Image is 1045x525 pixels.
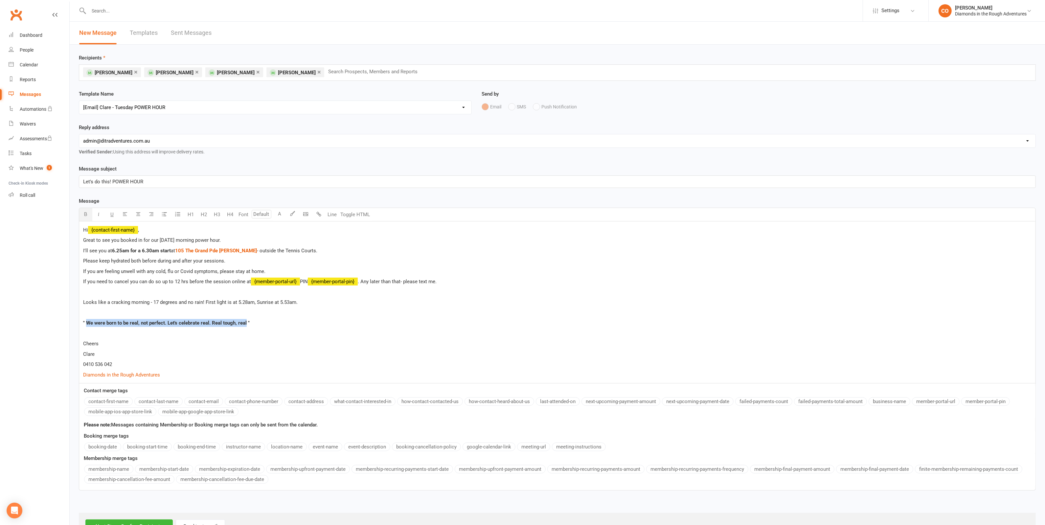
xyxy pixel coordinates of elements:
span: " We were born to be real, not perfect. Let's celebrate real. Real tough, real " [83,320,250,326]
button: member-portal-pin [961,397,1010,406]
a: × [256,67,260,77]
div: Dashboard [20,33,42,38]
button: meeting-url [517,443,550,451]
label: Recipients [79,54,105,62]
button: booking-date [84,443,121,451]
button: A [273,208,286,221]
a: Calendar [9,57,69,72]
span: . Any later than that- please text me. [358,279,437,285]
a: People [9,43,69,57]
div: Reports [20,77,36,82]
a: Waivers [9,117,69,131]
span: PIN [300,279,308,285]
button: membership-recurring-payments-frequency [646,465,748,473]
a: Reports [9,72,69,87]
span: [PERSON_NAME] [278,70,316,76]
button: finite-membership-remaining-payments-count [915,465,1022,473]
a: Dashboard [9,28,69,43]
input: Search Prospects, Members and Reports [328,67,424,76]
button: next-upcoming-payment-date [662,397,734,406]
span: U [110,212,114,217]
button: H4 [224,208,237,221]
button: how-contact-contacted-us [397,397,463,406]
div: [PERSON_NAME] [955,5,1027,11]
a: Automations [9,102,69,117]
span: - outside the Tennis Courts. [257,248,317,254]
div: Waivers [20,121,36,126]
span: If you are feeling unwell with any cold, flu or Covid symptoms, please stay at home. [83,268,265,274]
button: contact-email [184,397,223,406]
div: Messages [20,92,41,97]
span: 0410 536 042 [83,361,112,367]
label: Send by [482,90,499,98]
button: membership-upfront-payment-amount [455,465,546,473]
button: mobile-app-google-app-store-link [158,407,239,416]
button: membership-upfront-payment-date [266,465,350,473]
button: booking-end-time [173,443,220,451]
button: next-upcoming-payment-amount [581,397,660,406]
button: how-contact-heard-about-us [465,397,534,406]
button: membership-start-date [135,465,193,473]
div: Diamonds in the Rough Adventures [955,11,1027,17]
button: H1 [184,208,197,221]
strong: Please note: [84,422,111,428]
button: Line [326,208,339,221]
span: Great to see you booked in for our [DATE] morning power hour. [83,237,221,243]
strong: Verified Sender: [79,149,113,154]
button: Toggle HTML [339,208,372,221]
a: What's New1 [9,161,69,176]
button: member-portal-url [912,397,960,406]
a: Roll call [9,188,69,203]
span: [PERSON_NAME] [156,70,193,76]
button: booking-start-time [123,443,172,451]
a: Clubworx [8,7,24,23]
label: Booking merge tags [84,432,129,440]
button: membership-name [84,465,133,473]
span: 6.25am for a 6.30am start [112,248,171,254]
button: instructor-name [222,443,265,451]
button: failed-payments-count [735,397,792,406]
button: last-attended-on [536,397,580,406]
button: event-description [344,443,390,451]
button: membership-final-payment-amount [750,465,834,473]
a: Assessments [9,131,69,146]
span: [PERSON_NAME] [95,70,132,76]
a: × [195,67,199,77]
span: 105 The Grand Pde [PERSON_NAME] [175,248,257,254]
button: business-name [869,397,910,406]
span: [PERSON_NAME] [217,70,255,76]
a: Tasks [9,146,69,161]
div: Roll call [20,193,35,198]
label: Message [79,197,99,205]
div: What's New [20,166,43,171]
span: Clare [83,351,95,357]
span: Looks like a cracking morning - 17 degrees and no rain! First light is at 5.28am, Sunrise at 5.53am. [83,299,298,305]
button: event-name [308,443,342,451]
button: contact-first-name [84,397,133,406]
button: what-contact-interested-in [330,397,396,406]
button: google-calendar-link [463,443,515,451]
button: contact-last-name [134,397,183,406]
div: CO [939,4,952,17]
span: Hi [83,227,88,233]
button: membership-expiration-date [195,465,264,473]
button: meeting-instructions [552,443,606,451]
a: × [134,67,138,77]
div: Messages containing Membership or Booking merge tags can only be sent from the calendar. [84,421,1035,429]
button: Font [237,208,250,221]
button: U [105,208,119,221]
button: contact-address [284,397,328,406]
label: Reply address [79,124,109,131]
label: Template Name [79,90,114,98]
div: Assessments [20,136,52,141]
input: Search... [87,6,863,15]
label: Contact merge tags [84,387,128,395]
button: membership-cancellation-fee-due-date [176,475,268,484]
a: Templates [130,22,158,44]
div: Calendar [20,62,38,67]
button: location-name [267,443,307,451]
div: People [20,47,34,53]
button: contact-phone-number [225,397,283,406]
span: I'll see you at [83,248,112,254]
button: H3 [211,208,224,221]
